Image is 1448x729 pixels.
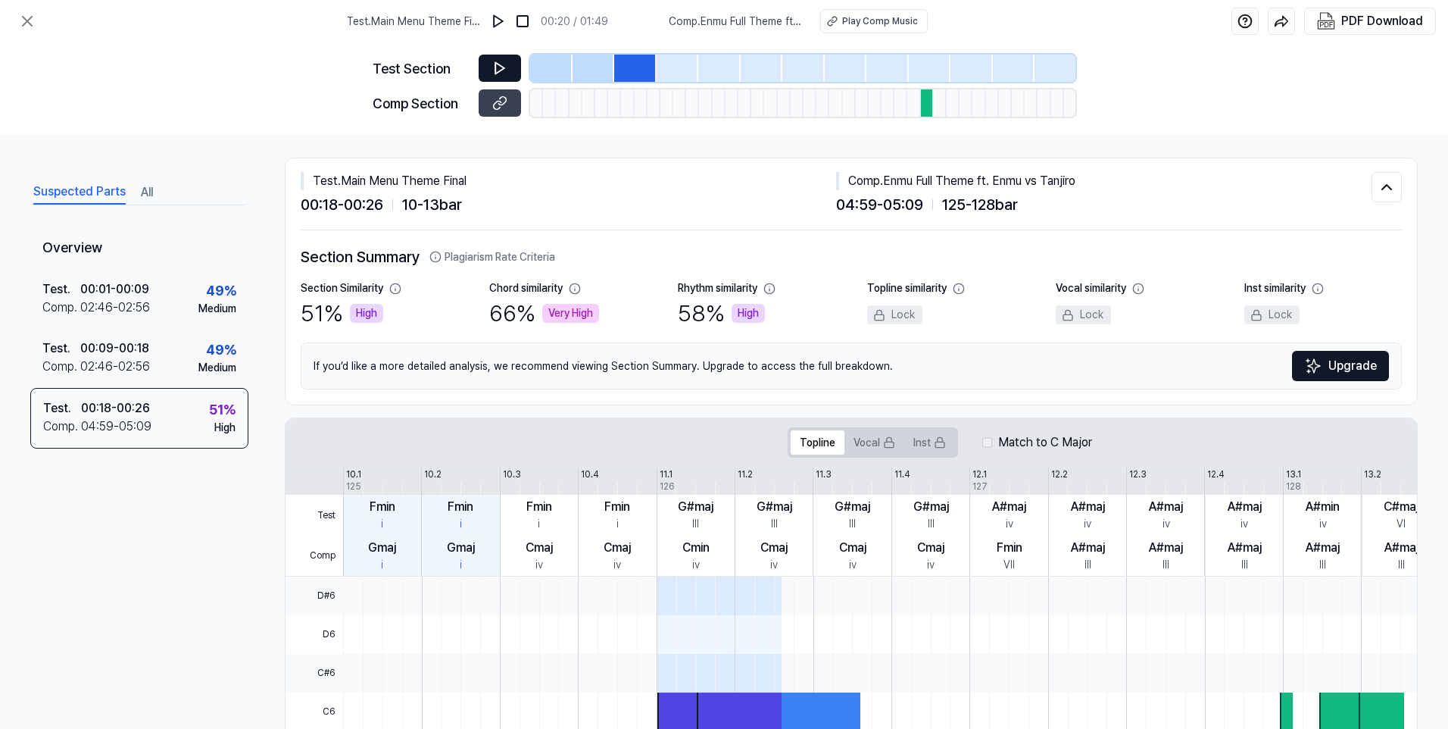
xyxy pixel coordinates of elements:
[198,301,236,317] div: Medium
[30,227,248,270] div: Overview
[370,498,395,516] div: Fmin
[836,193,923,216] span: 04:59 - 05:09
[927,557,935,573] div: iv
[489,296,599,330] div: 66 %
[1149,498,1183,516] div: A#maj
[491,14,506,29] img: play
[1364,468,1381,481] div: 13.2
[842,14,918,28] div: Play Comp Music
[660,480,675,493] div: 126
[198,360,236,376] div: Medium
[816,468,832,481] div: 11.3
[771,516,778,532] div: III
[760,539,788,557] div: Cmaj
[424,468,442,481] div: 10.2
[42,299,80,317] div: Comp .
[849,516,856,532] div: III
[604,498,630,516] div: Fmin
[80,358,150,376] div: 02:46 - 02:56
[770,557,778,573] div: iv
[535,557,543,573] div: iv
[1162,516,1170,532] div: iv
[286,495,343,536] span: Test
[820,9,928,33] button: Play Comp Music
[460,516,462,532] div: i
[1398,557,1405,573] div: III
[682,539,710,557] div: Cmin
[206,280,236,301] div: 49 %
[301,280,383,296] div: Section Similarity
[542,304,599,323] div: Very High
[1306,498,1340,516] div: A#min
[1084,516,1091,532] div: iv
[42,339,80,358] div: Test .
[1162,557,1169,573] div: III
[1244,305,1300,324] div: Lock
[301,172,836,190] div: Test . Main Menu Theme Final
[1274,14,1289,29] img: share
[836,172,1372,190] div: Comp . Enmu Full Theme ft. Enmu vs Tanjiro
[460,557,462,573] div: i
[604,539,631,557] div: Cmaj
[1286,480,1301,493] div: 128
[541,14,608,30] div: 00:20 / 01:49
[206,339,236,360] div: 49 %
[678,498,713,516] div: G#maj
[1397,516,1406,532] div: VI
[381,557,383,573] div: i
[381,516,383,532] div: i
[1384,539,1418,557] div: A#maj
[1149,539,1183,557] div: A#maj
[538,516,540,532] div: i
[81,399,150,418] div: 00:18 - 00:26
[286,536,343,577] span: Comp
[849,557,857,573] div: iv
[917,539,944,557] div: Cmaj
[141,180,153,205] button: All
[346,480,361,493] div: 125
[1341,11,1423,31] div: PDF Download
[1306,539,1340,557] div: A#maj
[835,498,870,516] div: G#maj
[1314,8,1426,34] button: PDF Download
[678,296,765,330] div: 58 %
[613,557,621,573] div: iv
[1384,498,1418,516] div: C#maj
[660,468,673,481] div: 11.1
[1084,557,1091,573] div: III
[448,498,473,516] div: Fmin
[1292,351,1389,381] a: SparklesUpgrade
[80,339,149,358] div: 00:09 - 00:18
[972,480,988,493] div: 127
[678,280,757,296] div: Rhythm similarity
[669,14,802,30] span: Comp . Enmu Full Theme ft. Enmu vs Tanjiro
[738,468,753,481] div: 11.2
[616,516,619,532] div: i
[1228,539,1262,557] div: A#maj
[429,249,555,265] button: Plagiarism Rate Criteria
[526,498,552,516] div: Fmin
[1304,357,1322,375] img: Sparkles
[350,304,383,323] div: High
[402,193,462,216] span: 10 - 13 bar
[347,14,480,30] span: Test . Main Menu Theme Final
[1319,557,1326,573] div: III
[992,498,1026,516] div: A#maj
[301,343,1402,390] div: If you’d like a more detailed analysis, we recommend viewing Section Summary. Upgrade to access t...
[489,280,563,296] div: Chord similarity
[43,418,81,436] div: Comp .
[1003,557,1015,573] div: VII
[791,430,844,455] button: Topline
[1241,557,1248,573] div: III
[913,498,949,516] div: G#maj
[844,430,904,455] button: Vocal
[368,539,396,557] div: Gmaj
[692,557,700,573] div: iv
[526,539,553,557] div: Cmaj
[867,280,947,296] div: Topline similarity
[214,420,236,436] div: High
[1006,516,1013,532] div: iv
[1056,305,1111,324] div: Lock
[346,468,361,481] div: 10.1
